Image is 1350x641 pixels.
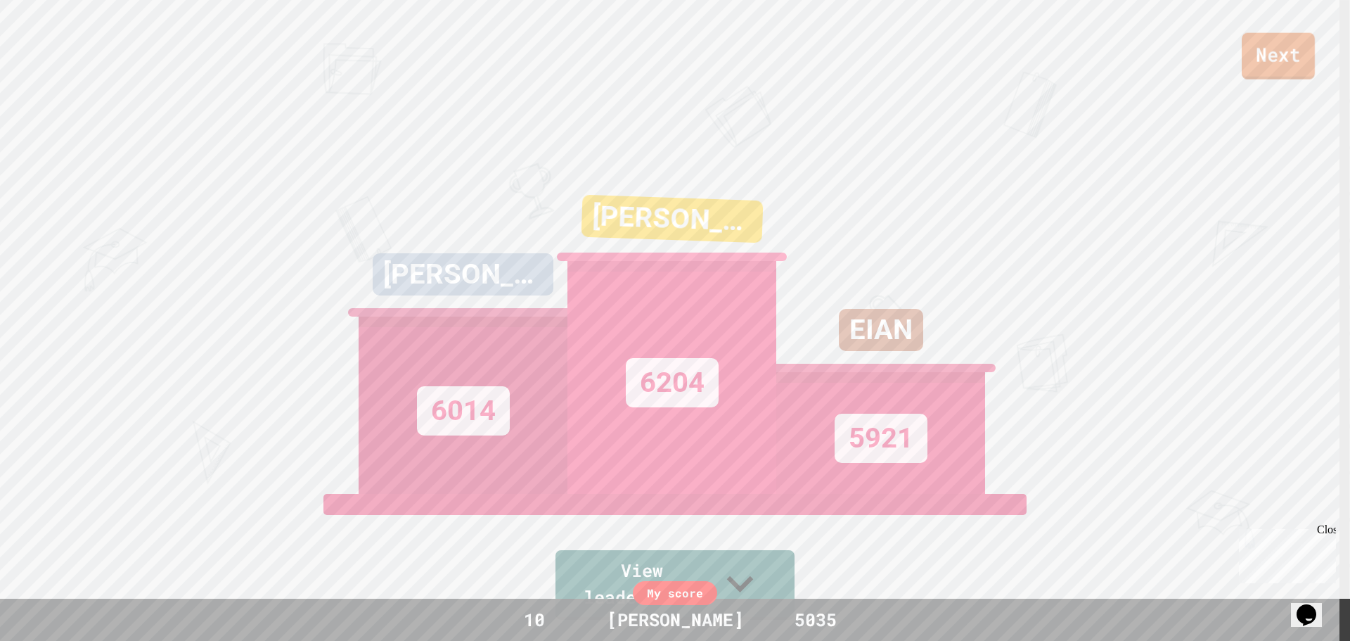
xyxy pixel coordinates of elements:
[593,607,758,633] div: [PERSON_NAME]
[6,6,97,89] div: Chat with us now!Close
[835,414,927,463] div: 5921
[1233,523,1336,583] iframe: chat widget
[839,309,923,351] div: EIAN
[633,581,717,605] div: My score
[1291,585,1336,627] iframe: chat widget
[1242,33,1315,80] a: Next
[555,550,795,620] a: View leaderboard
[626,358,719,407] div: 6204
[482,607,587,633] div: 10
[581,195,764,243] div: [PERSON_NAME]
[417,386,510,436] div: 6014
[763,607,868,633] div: 5035
[373,253,553,296] div: [PERSON_NAME]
